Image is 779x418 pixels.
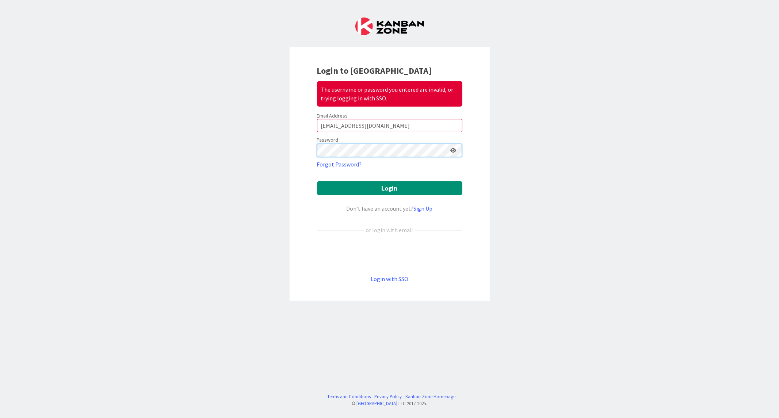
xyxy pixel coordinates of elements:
a: Login with SSO [371,275,408,283]
a: Forgot Password? [317,160,362,169]
button: Login [317,181,462,195]
div: © LLC 2017- 2025 . [324,400,455,407]
iframe: Kirjaudu Google-tilillä -painike [313,246,466,262]
b: Login to [GEOGRAPHIC_DATA] [317,65,432,76]
div: The username or password you entered are invalid, or trying logging in with SSO. [317,81,462,107]
label: Email Address [317,112,348,119]
a: Kanban Zone Homepage [405,393,455,400]
img: Kanban Zone [355,18,424,35]
a: Privacy Policy [374,393,402,400]
a: [GEOGRAPHIC_DATA] [357,400,398,406]
a: Terms and Conditions [327,393,371,400]
label: Password [317,136,339,144]
div: Don’t have an account yet? [317,204,462,213]
a: Sign Up [414,205,433,212]
div: or login with email [364,226,415,234]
